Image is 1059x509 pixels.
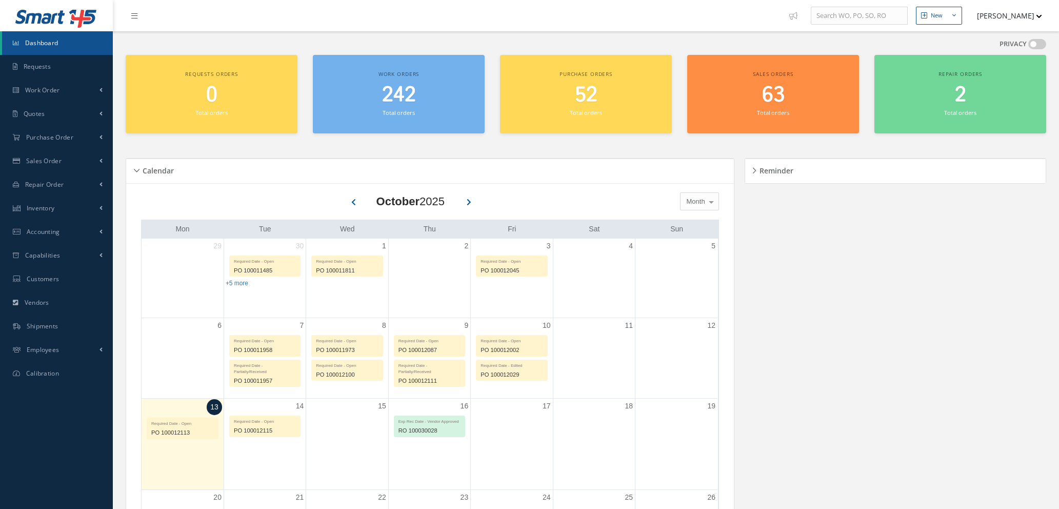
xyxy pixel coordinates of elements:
[224,399,306,490] td: October 14, 2025
[230,256,300,265] div: Required Date - Open
[635,399,717,490] td: October 19, 2025
[383,109,414,116] small: Total orders
[230,360,300,375] div: Required Date - Partially/Received
[668,223,685,236] a: Sunday
[380,239,388,253] a: October 1, 2025
[811,7,908,25] input: Search WO, PO, SO, RO
[553,239,635,318] td: October 4, 2025
[476,344,547,356] div: PO 100012002
[294,490,306,505] a: October 21, 2025
[388,399,470,490] td: October 16, 2025
[312,369,382,381] div: PO 100012100
[215,318,224,333] a: October 6, 2025
[147,418,218,427] div: Required Date - Open
[422,223,438,236] a: Thursday
[462,318,470,333] a: October 9, 2025
[458,399,471,414] a: October 16, 2025
[306,239,388,318] td: October 1, 2025
[709,239,717,253] a: October 5, 2025
[27,322,58,330] span: Shipments
[26,156,62,165] span: Sales Order
[27,345,59,354] span: Employees
[623,399,635,414] a: October 18, 2025
[476,360,547,369] div: Required Date - Edited
[931,11,943,20] div: New
[476,265,547,277] div: PO 100012045
[147,427,218,439] div: PO 100012113
[230,375,300,387] div: PO 100011957
[967,6,1042,26] button: [PERSON_NAME]
[24,62,51,71] span: Requests
[623,318,635,333] a: October 11, 2025
[312,256,382,265] div: Required Date - Open
[142,318,224,398] td: October 6, 2025
[471,318,553,398] td: October 10, 2025
[462,239,470,253] a: October 2, 2025
[195,109,227,116] small: Total orders
[224,318,306,398] td: October 7, 2025
[874,55,1046,133] a: Repair orders 2 Total orders
[545,239,553,253] a: October 3, 2025
[687,55,859,133] a: Sales orders 63 Total orders
[142,239,224,318] td: September 29, 2025
[25,251,61,260] span: Capabilities
[756,163,793,175] h5: Reminder
[378,70,419,77] span: Work orders
[376,399,388,414] a: October 15, 2025
[306,399,388,490] td: October 15, 2025
[25,38,58,47] span: Dashboard
[541,318,553,333] a: October 10, 2025
[294,399,306,414] a: October 14, 2025
[753,70,793,77] span: Sales orders
[506,223,518,236] a: Friday
[313,55,485,133] a: Work orders 242 Total orders
[458,490,471,505] a: October 23, 2025
[25,86,60,94] span: Work Order
[27,227,60,236] span: Accounting
[916,7,962,25] button: New
[553,318,635,398] td: October 11, 2025
[230,265,300,277] div: PO 100011485
[627,239,635,253] a: October 4, 2025
[623,490,635,505] a: October 25, 2025
[376,490,388,505] a: October 22, 2025
[376,195,419,208] b: October
[944,109,976,116] small: Total orders
[394,344,465,356] div: PO 100012087
[541,399,553,414] a: October 17, 2025
[27,275,59,283] span: Customers
[705,490,717,505] a: October 26, 2025
[635,318,717,398] td: October 12, 2025
[230,344,300,356] div: PO 100011958
[139,163,174,175] h5: Calendar
[394,336,465,344] div: Required Date - Open
[394,416,465,425] div: Exp Rec Date - Vendor Approved
[394,375,465,387] div: PO 100012111
[382,81,416,110] span: 242
[25,298,49,307] span: Vendors
[471,239,553,318] td: October 3, 2025
[705,318,717,333] a: October 12, 2025
[635,239,717,318] td: October 5, 2025
[312,344,382,356] div: PO 100011973
[230,336,300,344] div: Required Date - Open
[294,239,306,253] a: September 30, 2025
[207,399,222,415] a: October 13, 2025
[575,81,597,110] span: 52
[553,399,635,490] td: October 18, 2025
[476,369,547,381] div: PO 100012029
[226,280,248,287] a: Show 5 more events
[26,369,59,378] span: Calibration
[173,223,191,236] a: Monday
[25,180,64,189] span: Repair Order
[206,81,217,110] span: 0
[938,70,982,77] span: Repair orders
[500,55,672,133] a: Purchase orders 52 Total orders
[312,360,382,369] div: Required Date - Open
[211,239,224,253] a: September 29, 2025
[224,239,306,318] td: September 30, 2025
[570,109,602,116] small: Total orders
[338,223,357,236] a: Wednesday
[388,318,470,398] td: October 9, 2025
[230,425,300,437] div: PO 100012115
